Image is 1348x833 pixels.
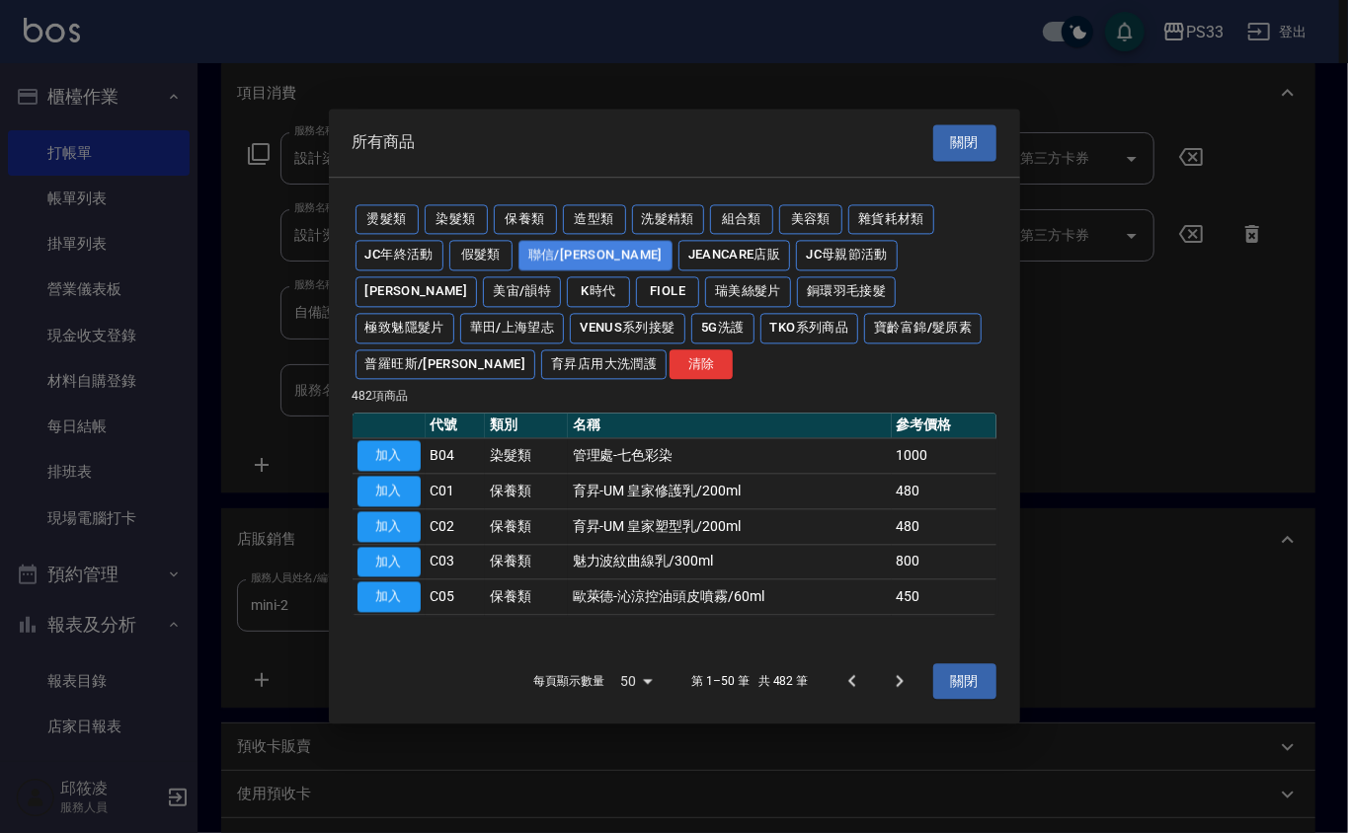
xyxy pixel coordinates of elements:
td: 480 [892,509,996,545]
th: 類別 [485,414,567,439]
button: 燙髮類 [356,204,419,235]
span: 所有商品 [353,133,416,153]
button: 加入 [357,547,421,577]
button: 銅環羽毛接髮 [797,276,896,307]
td: 育昇-UM 皇家修護乳/200ml [568,474,892,509]
button: 極致魅隱髮片 [356,313,454,343]
button: 造型類 [563,204,626,235]
th: 名稱 [568,414,892,439]
td: 管理處-七色彩染 [568,438,892,474]
button: FIOLE [636,276,699,307]
button: K時代 [567,276,630,307]
td: 歐萊德-沁涼控油頭皮噴霧/60ml [568,579,892,615]
td: 480 [892,474,996,509]
td: 1000 [892,438,996,474]
button: 加入 [357,441,421,472]
td: 育昇-UM 皇家塑型乳/200ml [568,509,892,545]
button: 保養類 [494,204,557,235]
button: JC年終活動 [356,241,443,271]
p: 第 1–50 筆 共 482 筆 [691,673,808,691]
th: 參考價格 [892,414,996,439]
button: JeanCare店販 [678,241,791,271]
button: 美容類 [779,204,842,235]
button: Venus系列接髮 [570,313,684,343]
button: 普羅旺斯/[PERSON_NAME] [356,349,536,380]
td: B04 [426,438,486,474]
button: 組合類 [710,204,773,235]
button: 育昇店用大洗潤護 [541,349,667,380]
button: 雜貨耗材類 [848,204,934,235]
button: 假髮類 [449,241,513,271]
button: Go to next page [876,658,923,706]
button: [PERSON_NAME] [356,276,478,307]
th: 代號 [426,414,486,439]
td: 保養類 [485,579,567,615]
button: JC母親節活動 [796,241,898,271]
td: C05 [426,579,486,615]
p: 482 項商品 [353,388,996,406]
td: 450 [892,579,996,615]
td: 保養類 [485,474,567,509]
td: C02 [426,509,486,545]
button: 清除 [670,349,733,380]
div: 50 [612,654,660,708]
button: 加入 [357,582,421,613]
button: 聯信/[PERSON_NAME] [518,241,673,271]
button: 加入 [357,511,421,542]
button: 加入 [357,476,421,506]
td: 800 [892,544,996,579]
button: 華田/上海望志 [460,313,565,343]
button: 洗髮精類 [632,204,705,235]
button: 美宙/韻特 [483,276,561,307]
td: 魅力波紋曲線乳/300ml [568,544,892,579]
td: C03 [426,544,486,579]
button: 5G洗護 [691,313,754,343]
p: 每頁顯示數量 [533,673,604,691]
button: TKO系列商品 [760,313,859,343]
button: 瑞美絲髮片 [705,276,791,307]
td: C01 [426,474,486,509]
td: 染髮類 [485,438,567,474]
td: 保養類 [485,509,567,545]
button: 寶齡富錦/髮原素 [864,313,982,343]
button: 關閉 [933,663,996,700]
button: 關閉 [933,124,996,161]
button: 染髮類 [425,204,488,235]
td: 保養類 [485,544,567,579]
